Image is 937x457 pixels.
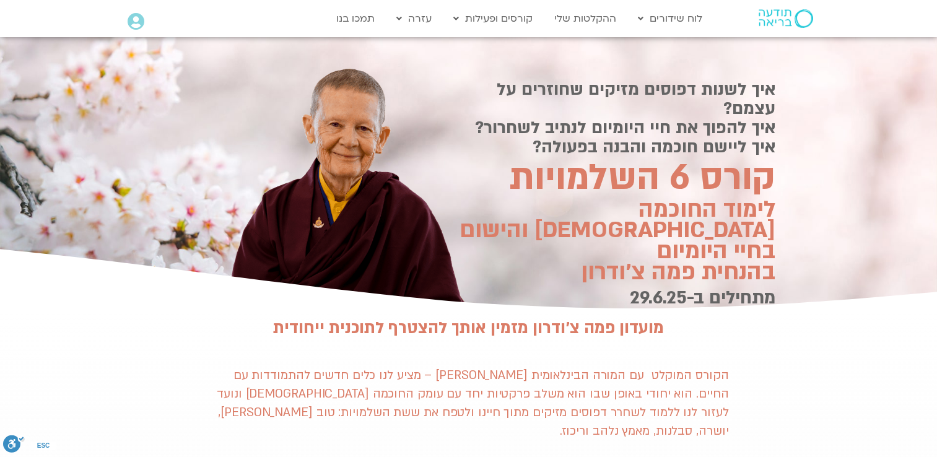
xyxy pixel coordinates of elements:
a: קורסים ופעילות [447,7,539,30]
img: תודעה בריאה [759,9,813,28]
h2: איך לשנות דפוסים מזיקים שחוזרים על עצמם? איך להפוך את חיי היומיום לנתיב לשחרור? איך ליישם חוכמה ו... [441,80,775,157]
a: לוח שידורים [632,7,708,30]
h2: מועדון פמה צ׳ודרון מזמין אותך להצטרף לתוכנית ייחודית [209,319,729,337]
a: ההקלטות שלי [548,7,622,30]
a: עזרה [390,7,438,30]
p: הקורס המוקלט עם המורה הבינלאומית [PERSON_NAME] – מציע לנו כלים חדשים להתמודדות עם החיים. הוא יחוד... [209,366,729,440]
h2: מתחילים ב-29.6.25 [441,287,775,308]
h2: לימוד החוכמה [DEMOGRAPHIC_DATA] והישום בחיי היומיום בהנחית פמה צ׳ודרון [441,199,775,282]
h2: קורס 6 השלמויות [441,162,775,194]
a: תמכו בנו [330,7,381,30]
